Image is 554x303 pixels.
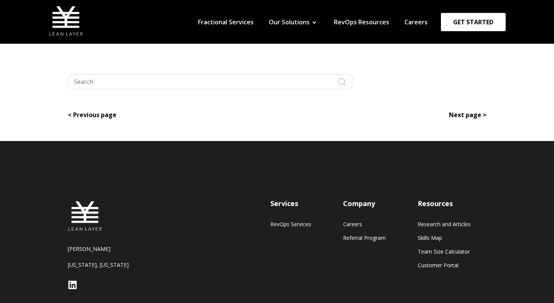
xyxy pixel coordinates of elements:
[449,111,487,119] a: Next page >
[404,18,428,26] a: Careers
[418,248,471,255] a: Team Size Calculator
[334,18,389,26] a: RevOps Resources
[418,262,471,268] a: Customer Portal
[198,18,254,26] a: Fractional Services
[68,111,117,119] a: < Previous page
[68,199,102,233] img: Lean Layer
[269,18,310,26] a: Our Solutions
[343,235,386,241] a: Referral Program
[343,199,386,208] h3: Company
[68,261,163,268] p: [US_STATE], [US_STATE]
[343,221,386,227] a: Careers
[190,18,435,26] div: Navigation Menu
[418,199,471,208] h3: Resources
[270,199,311,208] h3: Services
[441,13,506,31] a: GET STARTED
[418,235,471,241] a: Skills Map
[68,74,353,89] input: Search
[418,221,471,227] a: Research and Articles
[68,245,163,252] p: [PERSON_NAME]
[270,221,311,227] a: RevOps Services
